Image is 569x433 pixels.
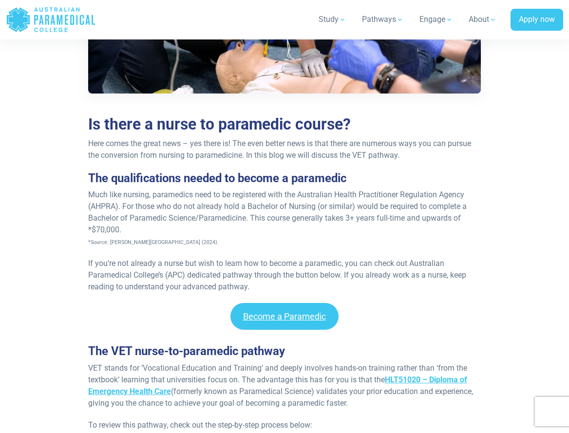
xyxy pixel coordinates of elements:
a: Apply now [511,9,563,31]
span: *Source: [PERSON_NAME][GEOGRAPHIC_DATA] (2024). [88,239,219,245]
span: To review this pathway, check out the step-by-step process below: [88,420,312,430]
a: Become a Paramedic [230,303,339,330]
a: About [463,6,503,33]
a: Australian Paramedical College [6,4,96,36]
p: If you’re not already a nurse but wish to learn how to become a paramedic, you can check out Aust... [88,258,481,293]
p: Much like nursing, paramedics need to be registered with the Australian Health Practitioner Regul... [88,189,481,247]
a: Pathways [356,6,410,33]
h3: The qualifications needed to become a paramedic [88,171,481,186]
span: The VET nurse-to-paramedic pathway [88,344,285,358]
a: HLT51020 – Diploma of Emergency Health Care [88,375,467,396]
h2: Is there a nurse to paramedic course? [88,115,481,134]
a: Study [313,6,352,33]
a: Engage [414,6,459,33]
span: VET stands for ‘Vocational Education and Training’ and deeply involves hands-on training rather t... [88,363,473,408]
p: Here comes the great news – yes there is! The even better news is that there are numerous ways yo... [88,138,481,161]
